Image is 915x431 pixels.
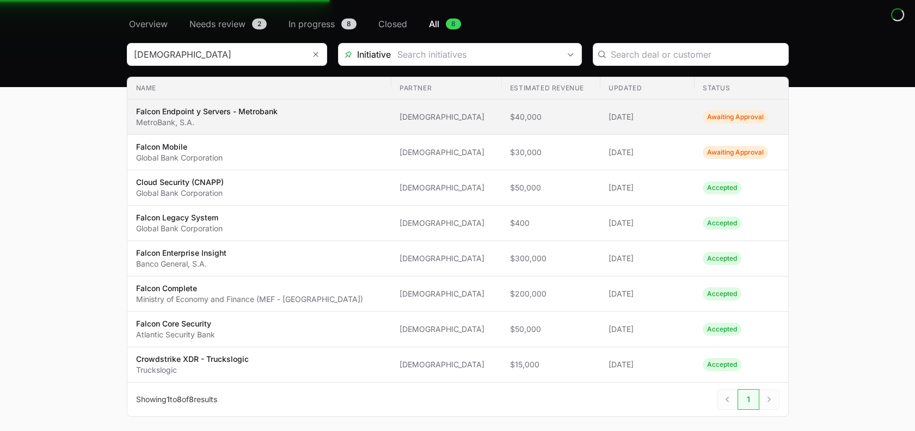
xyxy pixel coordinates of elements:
[510,112,591,122] span: $40,000
[400,324,493,335] span: [DEMOGRAPHIC_DATA]
[400,359,493,370] span: [DEMOGRAPHIC_DATA]
[609,218,685,229] span: [DATE]
[136,223,223,234] p: Global Bank Corporation
[378,17,407,30] span: Closed
[738,389,759,410] span: 1
[127,77,391,100] th: Name
[609,359,685,370] span: [DATE]
[609,147,685,158] span: [DATE]
[510,359,591,370] span: $15,000
[341,19,357,29] span: 8
[510,147,591,158] span: $30,000
[136,354,249,365] p: Crowdstrike XDR - Truckslogic
[510,288,591,299] span: $200,000
[611,48,782,61] input: Search deal or customer
[136,283,363,294] p: Falcon Complete
[127,44,305,65] input: Search partner
[136,318,215,329] p: Falcon Core Security
[127,17,789,30] nav: Deals navigation
[136,329,215,340] p: Atlantic Security Bank
[609,288,685,299] span: [DATE]
[129,17,168,30] span: Overview
[286,17,359,30] a: In progress8
[609,324,685,335] span: [DATE]
[136,248,226,258] p: Falcon Enterprise Insight
[400,253,493,264] span: [DEMOGRAPHIC_DATA]
[376,17,409,30] a: Closed
[177,395,182,404] span: 8
[400,112,493,122] span: [DEMOGRAPHIC_DATA]
[136,106,278,117] p: Falcon Endpoint y Servers - Metrobank
[167,395,170,404] span: 1
[510,218,591,229] span: $400
[446,19,461,29] span: 8
[600,77,694,100] th: Updated
[391,77,501,100] th: Partner
[136,152,223,163] p: Global Bank Corporation
[400,288,493,299] span: [DEMOGRAPHIC_DATA]
[305,44,327,65] button: Remove
[427,17,463,30] a: All8
[136,394,217,405] p: Showing to of results
[400,218,493,229] span: [DEMOGRAPHIC_DATA]
[136,294,363,305] p: Ministry of Economy and Finance (MEF - [GEOGRAPHIC_DATA])
[189,395,194,404] span: 8
[510,324,591,335] span: $50,000
[136,141,223,152] p: Falcon Mobile
[400,182,493,193] span: [DEMOGRAPHIC_DATA]
[189,17,245,30] span: Needs review
[136,365,249,375] p: Truckslogic
[136,188,224,199] p: Global Bank Corporation
[501,77,600,100] th: Estimated revenue
[560,44,581,65] div: Open
[694,77,788,100] th: Status
[136,212,223,223] p: Falcon Legacy System
[339,48,391,61] span: Initiative
[510,182,591,193] span: $50,000
[609,182,685,193] span: [DATE]
[136,117,278,128] p: MetroBank, S.A.
[136,177,224,188] p: Cloud Security (CNAPP)
[252,19,267,29] span: 2
[127,17,170,30] a: Overview
[400,147,493,158] span: [DEMOGRAPHIC_DATA]
[391,44,560,65] input: Search initiatives
[609,253,685,264] span: [DATE]
[510,253,591,264] span: $300,000
[288,17,335,30] span: In progress
[187,17,269,30] a: Needs review2
[429,17,439,30] span: All
[136,258,226,269] p: Banco General, S.A.
[609,112,685,122] span: [DATE]
[127,43,789,417] section: Deals Filters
